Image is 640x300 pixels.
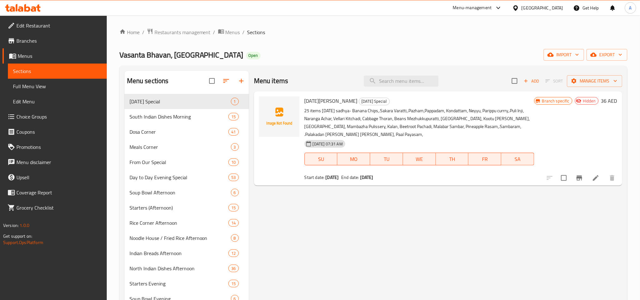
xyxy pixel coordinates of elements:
span: Grocery Checklist [16,204,102,211]
span: Start date: [305,173,325,181]
div: Soup Bowl Afternoon [130,189,231,196]
span: Sections [13,67,102,75]
span: South Indian Dishes Morning [130,113,229,120]
span: Select all sections [205,74,219,88]
a: Support.OpsPlatform [3,238,43,247]
div: North Indian Dishes Afternoon36 [124,261,249,276]
li: / [142,28,144,36]
span: Edit Menu [13,98,102,105]
span: Branch specific [540,98,572,104]
div: From Our Special10 [124,155,249,170]
div: items [228,174,238,181]
span: End date: [341,173,359,181]
div: North Indian Dishes Afternoon [130,265,229,272]
button: WE [403,153,436,165]
h2: Menu items [254,76,288,86]
span: MO [340,155,368,164]
div: items [231,189,239,196]
div: [DATE] Special1 [124,94,249,109]
div: items [228,204,238,211]
a: Coverage Report [3,185,107,200]
div: items [231,143,239,151]
span: SA [504,155,532,164]
input: search [364,76,438,87]
span: Version: [3,221,19,230]
b: [DATE] [360,173,373,181]
div: Day to Day Evening Special [130,174,229,181]
span: Manage items [572,77,617,85]
span: SU [307,155,335,164]
span: Noodle House / Fried Rice Afternoon [130,234,231,242]
div: Soup Bowl Afternoon6 [124,185,249,200]
div: items [228,280,238,287]
div: Rice Corner Afternoon14 [124,215,249,230]
span: From Our Special [130,158,229,166]
span: FR [471,155,499,164]
li: / [213,28,215,36]
span: Starters Evening [130,280,229,287]
a: Edit menu item [592,174,600,182]
span: Hidden [580,98,598,104]
a: Upsell [3,170,107,185]
button: FR [468,153,501,165]
button: TH [436,153,469,165]
span: WE [406,155,433,164]
div: Onam Special [359,98,390,105]
div: Rice Corner Afternoon [130,219,229,227]
button: delete [605,170,620,186]
div: items [228,113,238,120]
div: Indian Breads Afternoon12 [124,246,249,261]
a: Full Menu View [8,79,107,94]
span: Select section [508,74,521,88]
a: Restaurants management [147,28,211,36]
a: Home [119,28,140,36]
button: TU [370,153,403,165]
button: import [544,49,584,61]
h2: Menu sections [127,76,169,86]
button: SU [305,153,338,165]
div: items [228,265,238,272]
span: 6 [231,190,238,196]
nav: breadcrumb [119,28,627,36]
div: Day to Day Evening Special53 [124,170,249,185]
div: Starters Evening15 [124,276,249,291]
span: [DATE] Special [130,98,231,105]
a: Menus [218,28,240,36]
a: Edit Menu [8,94,107,109]
span: 1.0.0 [20,221,29,230]
a: Branches [3,33,107,48]
span: 15 [229,205,238,211]
span: Sort sections [219,73,234,89]
span: 8 [231,235,238,241]
span: Menus [226,28,240,36]
span: Full Menu View [13,83,102,90]
button: Manage items [567,75,622,87]
div: Noodle House / Fried Rice Afternoon8 [124,230,249,246]
div: Onam Special [130,98,231,105]
a: Choice Groups [3,109,107,124]
span: 10 [229,159,238,165]
div: Dosa Corner [130,128,229,136]
span: Coverage Report [16,189,102,196]
h6: 36 AED [601,96,617,105]
span: export [592,51,622,59]
button: SA [501,153,534,165]
div: items [228,249,238,257]
img: Onam Sadhya [259,96,299,137]
span: Menu disclaimer [16,158,102,166]
div: items [228,219,238,227]
div: [GEOGRAPHIC_DATA] [522,4,563,11]
span: 14 [229,220,238,226]
div: items [228,128,238,136]
button: Branch-specific-item [572,170,587,186]
div: items [231,234,239,242]
span: Branches [16,37,102,45]
span: Starters (Afternoon) [130,204,229,211]
span: Choice Groups [16,113,102,120]
span: [DATE][PERSON_NAME] [305,96,358,106]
